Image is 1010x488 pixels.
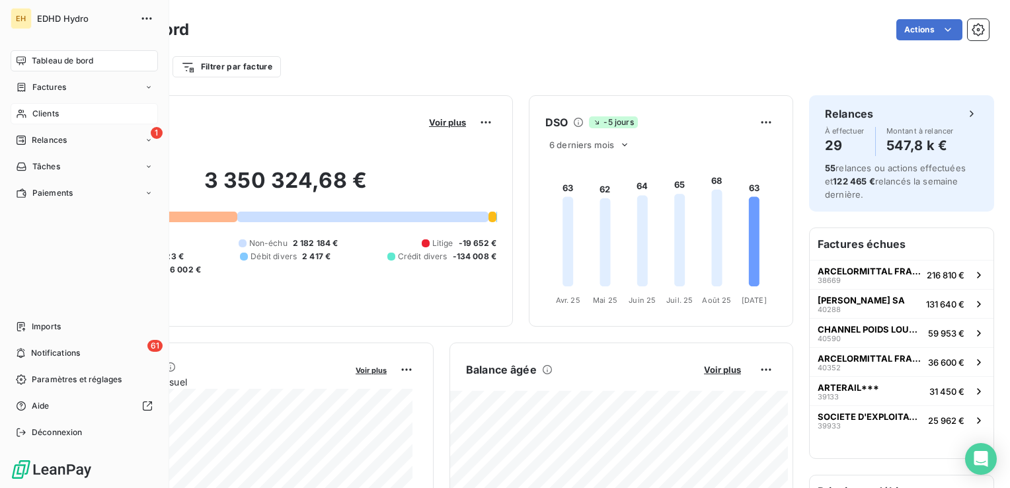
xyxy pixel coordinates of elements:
[549,140,614,150] span: 6 derniers mois
[302,251,330,263] span: 2 417 €
[825,135,865,156] h4: 29
[151,127,163,139] span: 1
[75,167,496,207] h2: 3 350 324,68 €
[173,56,281,77] button: Filtrer par facture
[928,415,964,426] span: 25 962 €
[32,134,67,146] span: Relances
[589,116,637,128] span: -5 jours
[545,114,568,130] h6: DSO
[818,295,905,305] span: [PERSON_NAME] SA
[556,296,580,305] tspan: Avr. 25
[818,324,923,335] span: CHANNEL POIDS LOURDS CALAIS***
[825,163,835,173] span: 55
[356,366,387,375] span: Voir plus
[459,237,496,249] span: -19 652 €
[398,251,447,263] span: Crédit divers
[293,237,338,249] span: 2 182 184 €
[32,187,73,199] span: Paiements
[825,163,966,200] span: relances ou actions effectuées et relancés la semaine dernière.
[825,106,873,122] h6: Relances
[251,251,297,263] span: Débit divers
[32,81,66,93] span: Factures
[896,19,962,40] button: Actions
[32,55,93,67] span: Tableau de bord
[466,362,537,378] h6: Balance âgée
[928,357,964,368] span: 36 600 €
[926,299,964,309] span: 131 640 €
[965,443,997,475] div: Open Intercom Messenger
[818,353,923,364] span: ARCELORMITTAL FRANCE - Site de [GEOGRAPHIC_DATA]
[810,376,993,405] button: ARTERAIL***3913331 450 €
[11,8,32,29] div: EH
[928,328,964,339] span: 59 953 €
[929,386,964,397] span: 31 450 €
[11,395,158,417] a: Aide
[825,127,865,135] span: À effectuer
[11,459,93,480] img: Logo LeanPay
[249,237,288,249] span: Non-échu
[833,176,874,186] span: 122 465 €
[32,108,59,120] span: Clients
[432,237,453,249] span: Litige
[704,364,741,375] span: Voir plus
[810,405,993,434] button: SOCIETE D'EXPLOITATION DES PORTS DU DETR3993325 962 €
[886,135,954,156] h4: 547,8 k €
[810,347,993,376] button: ARCELORMITTAL FRANCE - Site de [GEOGRAPHIC_DATA]4035236 600 €
[32,374,122,386] span: Paramètres et réglages
[810,289,993,318] button: [PERSON_NAME] SA40288131 640 €
[818,364,841,372] span: 40352
[818,266,921,276] span: ARCELORMITTAL FRANCE - Site de Mardyck
[352,364,391,376] button: Voir plus
[32,161,60,173] span: Tâches
[31,347,80,359] span: Notifications
[742,296,767,305] tspan: [DATE]
[927,270,964,280] span: 216 810 €
[818,305,841,313] span: 40288
[593,296,617,305] tspan: Mai 25
[629,296,656,305] tspan: Juin 25
[147,340,163,352] span: 61
[810,260,993,289] button: ARCELORMITTAL FRANCE - Site de Mardyck38669216 810 €
[32,427,83,438] span: Déconnexion
[818,276,841,284] span: 38669
[32,321,61,333] span: Imports
[425,116,470,128] button: Voir plus
[818,422,841,430] span: 39933
[32,400,50,412] span: Aide
[810,318,993,347] button: CHANNEL POIDS LOURDS CALAIS***4059059 953 €
[810,228,993,260] h6: Factures échues
[818,335,841,343] span: 40590
[37,13,132,24] span: EDHD Hydro
[166,264,201,276] span: -6 002 €
[818,411,923,422] span: SOCIETE D'EXPLOITATION DES PORTS DU DETR
[702,296,731,305] tspan: Août 25
[886,127,954,135] span: Montant à relancer
[700,364,745,376] button: Voir plus
[429,117,466,128] span: Voir plus
[666,296,693,305] tspan: Juil. 25
[75,375,346,389] span: Chiffre d'affaires mensuel
[453,251,497,263] span: -134 008 €
[818,393,839,401] span: 39133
